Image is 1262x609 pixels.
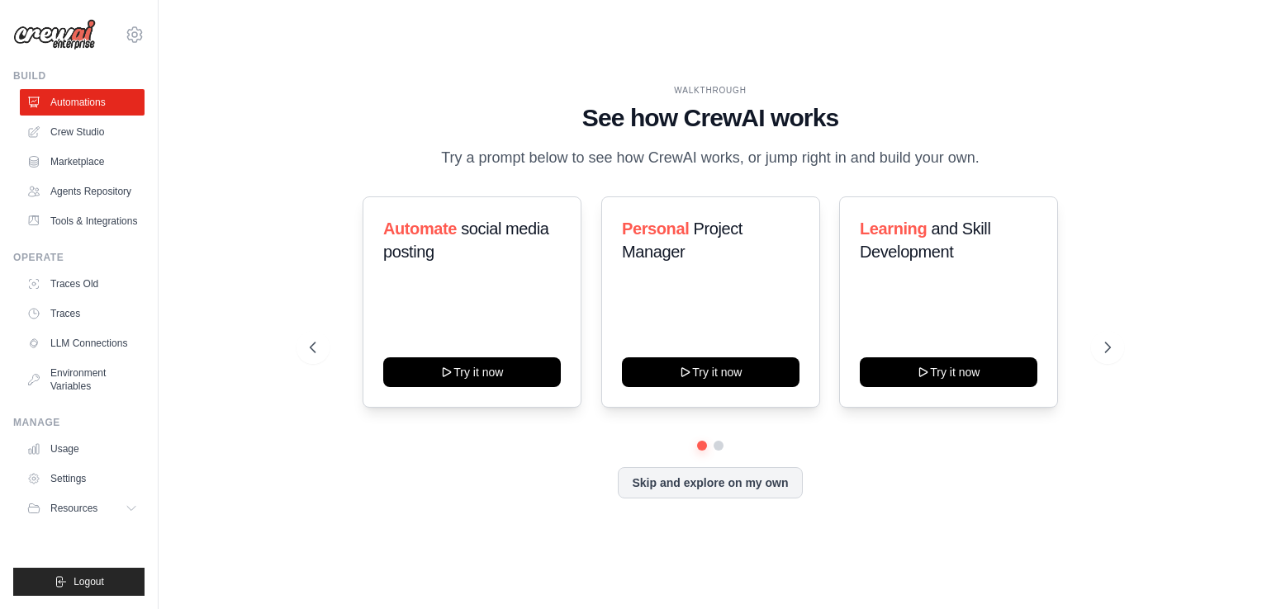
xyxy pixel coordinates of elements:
button: Logout [13,568,145,596]
button: Try it now [622,357,799,387]
a: Agents Repository [20,178,145,205]
p: Try a prompt below to see how CrewAI works, or jump right in and build your own. [433,146,988,170]
span: Personal [622,220,689,238]
button: Try it now [383,357,561,387]
a: Environment Variables [20,360,145,399]
a: Traces [20,300,145,327]
span: social media posting [383,220,549,261]
span: Learning [860,220,927,238]
img: Logo [13,19,96,50]
div: WALKTHROUGH [310,84,1111,97]
a: Usage [20,436,145,462]
button: Try it now [860,357,1037,387]
span: Automate [383,220,457,238]
h1: See how CrewAI works [310,103,1111,133]
div: Manage [13,416,145,429]
span: Logout [74,575,104,588]
div: Build [13,69,145,83]
a: LLM Connections [20,330,145,356]
a: Tools & Integrations [20,208,145,234]
span: Resources [50,502,97,515]
a: Marketplace [20,149,145,175]
a: Automations [20,89,145,116]
a: Crew Studio [20,119,145,145]
div: Operate [13,251,145,264]
a: Settings [20,465,145,492]
button: Resources [20,495,145,522]
a: Traces Old [20,271,145,297]
span: Project Manager [622,220,742,261]
button: Skip and explore on my own [618,467,802,498]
